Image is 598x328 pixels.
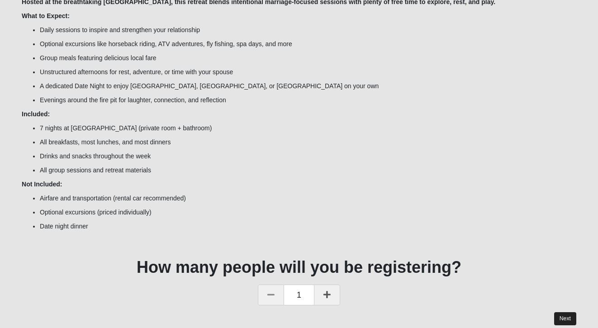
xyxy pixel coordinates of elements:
[40,67,576,77] li: Unstructured afternoons for rest, adventure, or time with your spouse
[40,124,576,133] li: 7 nights at [GEOGRAPHIC_DATA] (private room + bathroom)
[40,152,576,161] li: Drinks and snacks throughout the week
[40,81,576,91] li: A dedicated Date Night to enjoy [GEOGRAPHIC_DATA], [GEOGRAPHIC_DATA], or [GEOGRAPHIC_DATA] on you...
[40,194,576,203] li: Airfare and transportation (rental car recommended)
[40,53,576,63] li: Group meals featuring delicious local fare
[22,181,62,188] b: Not Included:
[40,166,576,175] li: All group sessions and retreat materials
[40,208,576,217] li: Optional excursions (priced individually)
[284,285,314,305] span: 1
[22,12,70,19] b: What to Expect:
[40,39,576,49] li: Optional excursions like horseback riding, ATV adventures, fly fishing, spa days, and more
[554,312,576,325] button: Next
[22,110,50,118] b: Included:
[40,95,576,105] li: Evenings around the fire pit for laughter, connection, and reflection
[40,25,576,35] li: Daily sessions to inspire and strengthen your relationship
[22,257,576,277] h1: How many people will you be registering?
[40,138,576,147] li: All breakfasts, most lunches, and most dinners
[40,222,576,231] li: Date night dinner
